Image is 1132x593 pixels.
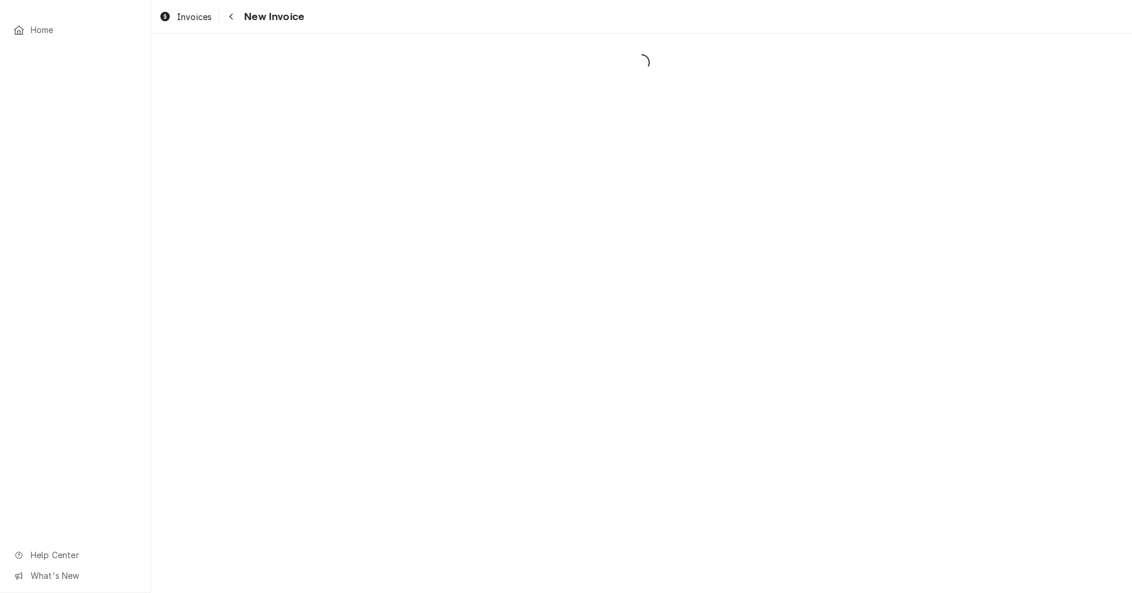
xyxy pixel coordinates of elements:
a: Invoices [154,7,216,27]
a: Go to What's New [7,566,143,585]
a: Go to Help Center [7,545,143,565]
span: Invoices [177,11,212,23]
span: What's New [31,569,136,582]
span: Help Center [31,549,136,561]
span: New Invoice [241,9,304,25]
button: Navigate back [222,7,241,26]
span: Loading... [151,50,1132,75]
a: Home [7,20,143,39]
span: Home [31,24,137,36]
